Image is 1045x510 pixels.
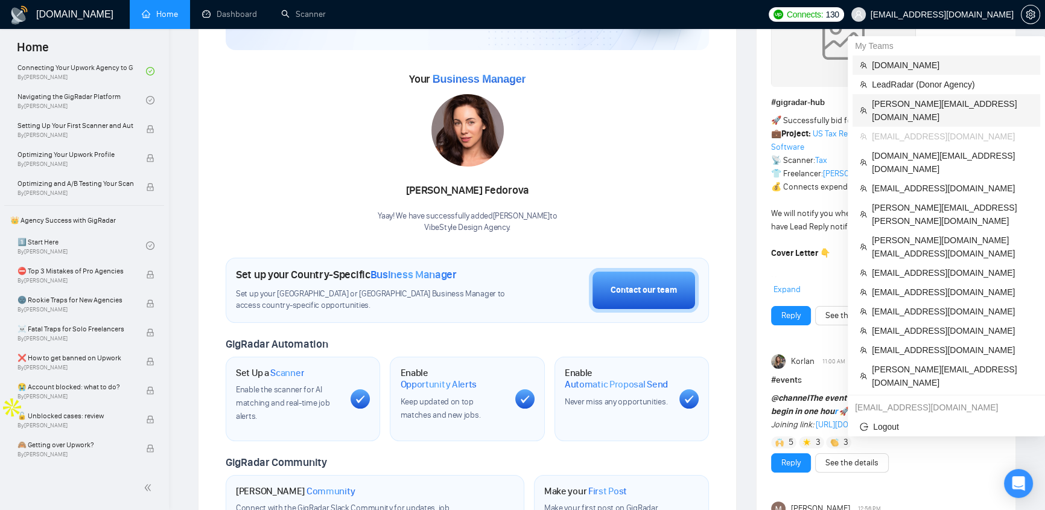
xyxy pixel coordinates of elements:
span: team [860,81,867,88]
button: Contact our team [589,268,699,313]
span: By [PERSON_NAME] [17,364,133,371]
span: team [860,107,867,114]
span: lock [146,357,154,366]
span: check-circle [146,67,154,75]
span: 130 [825,8,839,21]
img: 1706120969076-multi-246.jpg [431,94,504,167]
h1: Set Up a [236,367,304,379]
span: [PERSON_NAME][EMAIL_ADDRESS][PERSON_NAME][DOMAIN_NAME] [872,201,1033,228]
a: Navigating the GigRadar PlatformBy[PERSON_NAME] [17,87,146,113]
span: lock [146,299,154,308]
img: Korlan [771,354,786,369]
span: Automatic Proposal Send [565,378,668,390]
button: setting [1021,5,1040,24]
span: GigRadar Community [226,456,327,469]
img: 🙌 [775,438,784,447]
span: 3 [843,436,848,448]
span: lock [146,183,154,191]
span: check-circle [146,241,154,250]
span: lock [146,154,154,162]
h1: Make your [544,485,627,497]
span: LeadRadar (Donor Agency) [872,78,1033,91]
span: Korlan [791,355,815,368]
span: [EMAIL_ADDRESS][DOMAIN_NAME] [872,324,1033,337]
span: user [854,10,863,19]
img: 🌟 [802,438,811,447]
p: VibeStyle Design Agency . [378,222,557,234]
span: [PERSON_NAME][EMAIL_ADDRESS][DOMAIN_NAME] [872,363,1033,389]
span: Optimizing Your Upwork Profile [17,148,133,161]
h1: Enable [400,367,505,390]
img: logo [10,5,29,25]
strong: Project: [781,129,811,139]
span: ⛔ Top 3 Mistakes of Pro Agencies [17,265,133,277]
h1: Set up your Country-Specific [236,268,457,281]
span: team [860,133,867,140]
span: By [PERSON_NAME] [17,277,133,284]
a: setting [1021,10,1040,19]
span: Set up your [GEOGRAPHIC_DATA] or [GEOGRAPHIC_DATA] Business Manager to access country-specific op... [236,288,513,311]
span: Logout [860,420,1033,433]
span: 🌚 Rookie Traps for New Agencies [17,294,133,306]
button: See the details [815,306,889,325]
a: Connecting Your Upwork Agency to GigRadarBy[PERSON_NAME] [17,58,146,84]
a: See the details [825,309,878,322]
span: By [PERSON_NAME] [17,161,133,168]
span: [EMAIL_ADDRESS][DOMAIN_NAME] [872,182,1033,195]
span: team [860,288,867,296]
span: logout [860,422,868,431]
span: team [860,211,867,218]
span: Expand [773,284,801,295]
span: 11:00 AM [822,356,845,367]
span: Business Manager [433,73,526,85]
span: lock [146,125,154,133]
span: Optimizing and A/B Testing Your Scanner for Better Results [17,177,133,190]
span: team [860,269,867,276]
span: GigRadar Automation [226,337,328,351]
strong: Cover Letter 👇 [771,248,830,258]
span: [DOMAIN_NAME][EMAIL_ADDRESS][DOMAIN_NAME] [872,149,1033,176]
a: Reply [781,309,801,322]
a: Tax [815,155,827,165]
span: Home [7,39,59,64]
span: [EMAIL_ADDRESS][DOMAIN_NAME] [872,285,1033,299]
h1: Enable [565,367,670,390]
span: [EMAIL_ADDRESS][DOMAIN_NAME] [872,130,1033,143]
span: [EMAIL_ADDRESS][DOMAIN_NAME] [872,266,1033,279]
span: By [PERSON_NAME] [17,190,133,197]
span: [EMAIL_ADDRESS][DOMAIN_NAME] [872,305,1033,318]
div: [PERSON_NAME] Fedorova [378,180,557,201]
h1: # gigradar-hub [771,96,1001,109]
h1: [PERSON_NAME] [236,485,355,497]
span: ☠️ Fatal Traps for Solo Freelancers [17,323,133,335]
span: Community [307,485,355,497]
span: lock [146,444,154,453]
a: dashboardDashboard [202,9,257,19]
span: 🙈 Getting over Upwork? [17,439,133,451]
span: Opportunity Alerts [400,378,477,390]
a: [URL][DOMAIN_NAME] [816,419,894,430]
span: check-circle [146,96,154,104]
a: searchScanner [281,9,326,19]
span: team [860,159,867,166]
span: By [PERSON_NAME] [17,422,133,429]
span: [DOMAIN_NAME] [872,59,1033,72]
div: Open Intercom Messenger [1004,469,1033,498]
span: ❌ How to get banned on Upwork [17,352,133,364]
button: See the details [815,453,889,473]
span: Your [409,72,526,86]
span: team [860,346,867,354]
a: homeHome [142,9,178,19]
span: 5 [789,436,793,448]
span: By [PERSON_NAME] [17,335,133,342]
span: By [PERSON_NAME] [17,451,133,458]
span: By [PERSON_NAME] [17,132,133,139]
span: team [860,243,867,250]
span: 3 [816,436,821,448]
span: Business Manager [370,268,457,281]
span: Scanner [270,367,304,379]
a: 1️⃣ Start HereBy[PERSON_NAME] [17,232,146,259]
span: Connects: [787,8,823,21]
a: See the details [825,456,878,470]
span: [EMAIL_ADDRESS][DOMAIN_NAME] [872,343,1033,357]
